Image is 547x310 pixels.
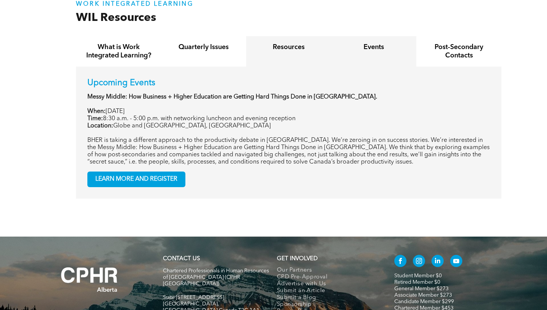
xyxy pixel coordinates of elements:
[88,172,185,187] span: LEARN MORE AND REGISTER
[87,116,103,122] strong: Time:
[277,294,378,301] a: Submit a Blog
[83,43,154,60] h4: What is Work Integrated Learning?
[87,108,106,114] strong: When:
[394,255,406,269] a: facebook
[87,94,377,100] strong: Messy Middle: How Business + Higher Education are Getting Hard Things Done in [GEOGRAPHIC_DATA].
[46,252,133,307] img: A white background with a few lines on it
[432,255,444,269] a: linkedin
[168,43,239,51] h4: Quarterly Issues
[163,268,269,286] span: Chartered Professionals in Human Resources of [GEOGRAPHIC_DATA] (CPHR [GEOGRAPHIC_DATA])
[87,172,185,187] a: LEARN MORE AND REGISTER
[277,281,378,288] a: Advertise with Us
[423,43,495,60] h4: Post-Secondary Contacts
[87,123,113,129] strong: Location:
[394,280,440,285] a: Retired Member $0
[76,1,193,7] strong: WORK INTEGRATED LEARNING
[87,137,490,166] p: BHER is taking a different approach to the productivity debate in [GEOGRAPHIC_DATA]. We’re zeroin...
[253,43,324,51] h4: Resources
[450,255,462,269] a: youtube
[338,43,409,51] h4: Events
[277,256,318,262] span: GET INVOLVED
[277,301,378,308] a: Sponsorship
[87,122,490,130] p: Globe and [GEOGRAPHIC_DATA], [GEOGRAPHIC_DATA]
[394,273,442,278] a: Student Member $0
[87,115,490,122] p: 8:30 a.m. - 5:00 p.m. with networking luncheon and evening reception
[277,288,378,294] a: Submit an Article
[394,293,452,298] a: Associate Member $273
[87,78,490,88] p: Upcoming Events
[394,286,449,291] a: General Member $273
[394,299,454,304] a: Candidate Member $299
[76,12,156,24] span: WIL Resources
[163,256,200,262] a: CONTACT US
[277,274,378,281] a: CPD Pre-Approval
[277,267,378,274] a: Our Partners
[87,108,490,115] p: [DATE]
[413,255,425,269] a: instagram
[163,295,224,300] span: Suite [STREET_ADDRESS]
